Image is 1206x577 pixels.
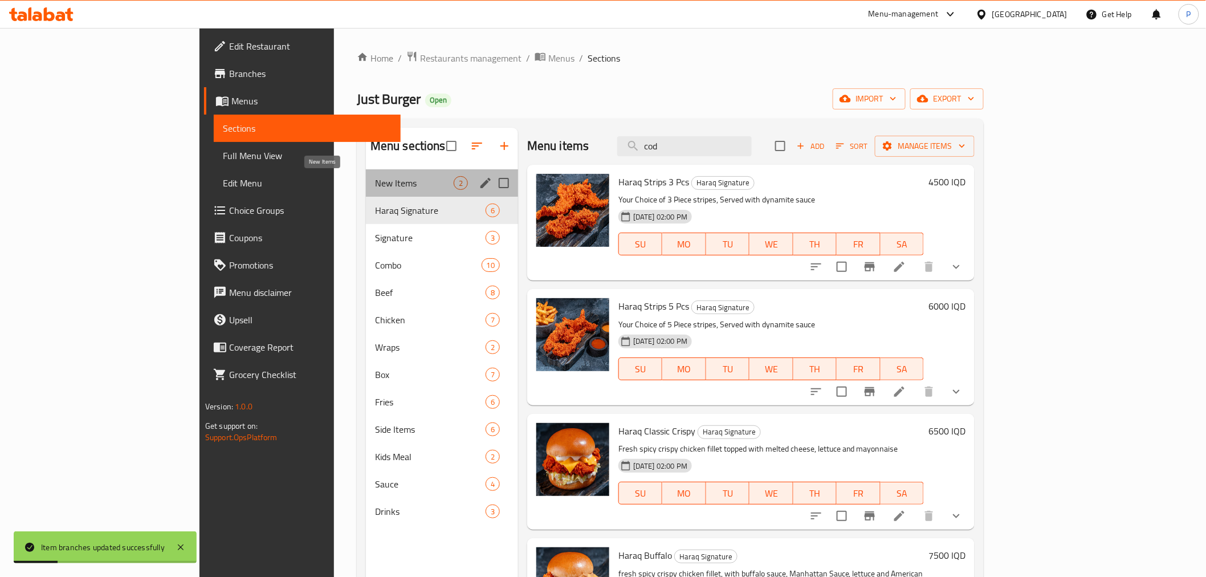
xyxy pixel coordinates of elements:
span: 6 [486,205,499,216]
button: show more [943,502,970,530]
button: Branch-specific-item [856,378,883,405]
h2: Menu items [527,137,589,155]
span: [DATE] 02:00 PM [629,461,692,472]
h6: 6000 IQD [928,298,965,314]
span: 2 [486,452,499,462]
span: SU [624,236,658,253]
span: TH [798,361,832,377]
img: Haraq Classic Crispy [536,423,609,496]
span: 3 [486,506,499,517]
a: Edit menu item [893,509,906,523]
span: WE [754,485,788,502]
button: SA [881,482,924,505]
span: Box [375,368,486,381]
p: Fresh spicy crispy chicken fillet topped with melted cheese, lettuce and mayonnaise [618,442,924,456]
span: Fries [375,395,486,409]
div: Beef [375,286,486,299]
span: 1.0.0 [235,399,252,414]
span: Side Items [375,422,486,436]
span: FR [841,485,875,502]
button: Branch-specific-item [856,502,883,530]
span: Select to update [830,380,854,404]
button: edit [477,174,494,192]
span: Add [795,140,826,153]
svg: Show Choices [950,509,963,523]
a: Upsell [204,306,401,334]
div: items [486,422,500,436]
a: Coverage Report [204,334,401,361]
span: WE [754,236,788,253]
span: 6 [486,397,499,408]
span: Select all sections [439,134,463,158]
span: Edit Menu [223,176,392,190]
div: Menu-management [869,7,939,21]
div: Haraq Signature [674,550,738,563]
span: 7 [486,315,499,326]
button: TH [793,357,837,380]
div: Signature [375,231,486,245]
h2: Menu sections [370,137,446,155]
span: Grocery Checklist [229,368,392,381]
button: SA [881,233,924,255]
h6: 4500 IQD [928,174,965,190]
button: TU [706,357,749,380]
span: Drinks [375,505,486,518]
button: SA [881,357,924,380]
div: Drinks3 [366,498,518,525]
span: SU [624,485,658,502]
span: Haraq Strips 5 Pcs [618,298,689,315]
span: Wraps [375,340,486,354]
button: Add [792,137,829,155]
svg: Show Choices [950,385,963,399]
div: items [486,231,500,245]
span: TU [711,485,745,502]
div: Haraq Signature [691,176,755,190]
span: import [842,92,897,106]
a: Promotions [204,251,401,279]
span: Just Burger [357,86,421,112]
a: Sections [214,115,401,142]
button: Branch-specific-item [856,253,883,281]
div: Item branches updated successfully [41,541,165,554]
span: Haraq Strips 3 Pcs [618,173,689,190]
span: Haraq Signature [675,550,737,563]
img: Haraq Strips 5 Pcs [536,298,609,371]
div: Haraq Signature [698,425,761,439]
span: Combo [375,258,482,272]
div: items [486,340,500,354]
div: Box7 [366,361,518,388]
img: Haraq Strips 3 Pcs [536,174,609,247]
span: 6 [486,424,499,435]
span: New Items [375,176,454,190]
a: Restaurants management [406,51,521,66]
span: export [919,92,975,106]
a: Edit Menu [214,169,401,197]
p: Your Choice of 3 Piece stripes, Served with dynamite sauce [618,193,924,207]
span: Full Menu View [223,149,392,162]
div: Sauce4 [366,470,518,498]
button: MO [662,233,706,255]
span: 3 [486,233,499,243]
span: SA [885,236,919,253]
div: Kids Meal2 [366,443,518,470]
button: WE [749,233,793,255]
button: sort-choices [802,502,830,530]
span: Menus [231,94,392,108]
span: Select to update [830,504,854,528]
span: SU [624,361,658,377]
div: items [454,176,468,190]
div: items [486,505,500,518]
a: Branches [204,60,401,87]
span: Sort sections [463,132,491,160]
button: delete [915,378,943,405]
span: Upsell [229,313,392,327]
span: Haraq Signature [692,301,754,314]
div: items [486,450,500,464]
div: Chicken7 [366,306,518,334]
button: delete [915,253,943,281]
span: Version: [205,399,233,414]
div: items [482,258,500,272]
span: FR [841,361,875,377]
span: Edit Restaurant [229,39,392,53]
